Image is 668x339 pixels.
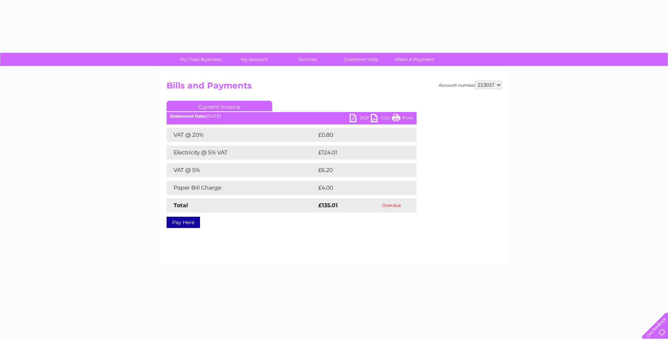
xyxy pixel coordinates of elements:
[225,53,283,66] a: My Account
[167,114,417,119] div: [DATE]
[170,113,206,119] b: Statement Date:
[371,114,392,124] a: CSV
[279,53,337,66] a: Services
[332,53,390,66] a: Customer Help
[317,128,400,142] td: £0.80
[167,81,502,94] h2: Bills and Payments
[386,53,444,66] a: Make A Payment
[317,181,400,195] td: £4.00
[167,128,317,142] td: VAT @ 20%
[317,146,403,160] td: £124.01
[167,163,317,177] td: VAT @ 5%
[350,114,371,124] a: PDF
[174,202,188,209] strong: Total
[367,198,417,212] td: Overdue
[318,202,338,209] strong: £135.01
[167,217,200,228] a: Pay Here
[392,114,413,124] a: Print
[167,181,317,195] td: Paper Bill Charge
[317,163,400,177] td: £6.20
[167,146,317,160] td: Electricity @ 5% VAT
[171,53,230,66] a: My Clear Business
[167,101,272,111] a: Current Invoice
[439,81,502,89] div: Account number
